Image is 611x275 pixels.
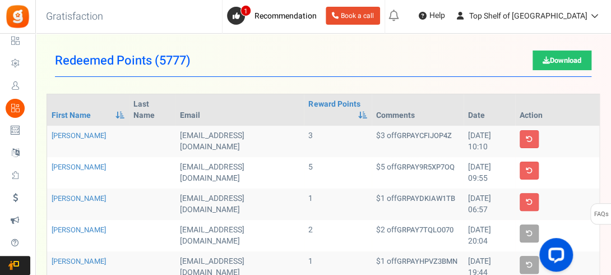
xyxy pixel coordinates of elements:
[254,10,317,22] span: Recommendation
[397,193,455,204] strong: GRPAYDKIAW1TB
[397,162,455,172] strong: GRPAY9R5XP7OQ
[526,167,533,174] i: Delete coupon and restore points
[469,10,587,22] span: Top Shelf of [GEOGRAPHIC_DATA]
[52,110,91,121] a: First Name
[34,6,115,28] h3: Gratisfaction
[240,5,251,16] span: 1
[526,230,533,237] i: User already used the coupon
[526,262,533,268] i: User already used the coupon
[175,126,304,157] td: [EMAIL_ADDRESS][DOMAIN_NAME]
[464,157,515,189] td: [DATE] 09:55
[464,126,515,157] td: [DATE] 10:10
[175,94,304,126] th: Email
[594,204,609,225] span: FAQs
[227,7,321,25] a: 1 Recommendation
[304,126,371,157] td: 3
[372,94,464,126] th: Comments
[372,157,464,189] td: $5 off
[52,256,106,267] a: [PERSON_NAME]
[372,126,464,157] td: $3 off
[52,162,106,172] a: [PERSON_NAME]
[159,52,186,70] span: 5777
[304,220,371,251] td: 2
[5,4,30,29] img: Gratisfaction
[304,157,371,189] td: 5
[464,94,515,126] th: Date
[372,189,464,220] td: $1 off
[175,189,304,220] td: [EMAIL_ADDRESS][DOMAIN_NAME]
[304,189,371,220] td: 1
[55,54,191,67] span: Redeemed Points ( )
[414,7,450,25] a: Help
[308,99,360,110] a: Reward Points
[175,157,304,189] td: [EMAIL_ADDRESS][DOMAIN_NAME]
[533,51,591,70] a: Download
[526,199,533,205] i: Delete coupon and restore points
[326,7,380,25] a: Book a call
[129,94,175,126] th: Last Name
[52,130,106,141] a: [PERSON_NAME]
[464,220,515,251] td: [DATE] 20:04
[52,193,106,204] a: [PERSON_NAME]
[397,256,457,267] strong: GRPAYHPVZ3BMN
[175,220,304,251] td: [EMAIL_ADDRESS][DOMAIN_NAME]
[464,189,515,220] td: [DATE] 06:57
[52,224,106,235] a: [PERSON_NAME]
[397,130,452,141] strong: GRPAYCFIJOP4Z
[515,94,599,126] th: Action
[427,10,445,21] span: Help
[397,224,453,235] strong: GRPAY7TQLO070
[372,220,464,251] td: $2 off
